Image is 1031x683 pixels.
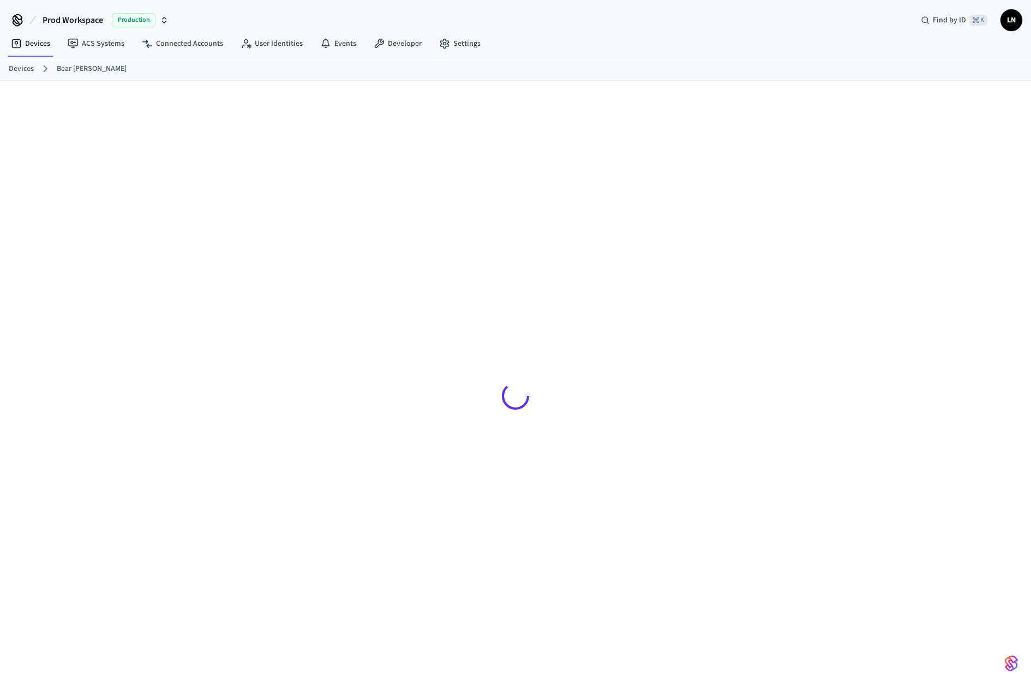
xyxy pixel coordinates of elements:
span: Find by ID [933,15,966,26]
a: Connected Accounts [133,34,232,53]
a: ACS Systems [59,34,133,53]
button: LN [1000,9,1022,31]
a: Developer [365,34,430,53]
div: Find by ID⌘ K [912,10,996,30]
a: Bear [PERSON_NAME] [57,63,127,75]
span: ⌘ K [969,15,987,26]
a: Devices [9,63,34,75]
a: User Identities [232,34,311,53]
a: Devices [2,34,59,53]
span: Production [112,13,155,27]
span: Prod Workspace [43,14,103,27]
img: SeamLogoGradient.69752ec5.svg [1005,655,1018,672]
span: LN [1002,10,1021,30]
a: Events [311,34,365,53]
a: Settings [430,34,489,53]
